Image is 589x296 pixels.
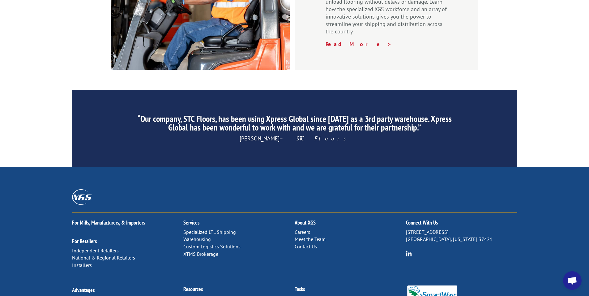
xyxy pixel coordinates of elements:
[72,189,92,204] img: XGS_Logos_ALL_2024_All_White
[183,219,199,226] a: Services
[72,262,92,268] a: Installers
[183,285,203,293] a: Resources
[183,243,241,250] a: Custom Logistics Solutions
[406,251,412,256] img: group-6
[72,255,135,261] a: National & Regional Retailers
[130,114,459,135] h2: “Our company, STC Floors, has been using Xpress Global since [DATE] as a 3rd party warehouse. Xpr...
[326,41,392,48] a: Read More >
[563,271,582,290] div: Open chat
[183,251,218,257] a: XTMS Brokerage
[240,135,350,142] span: [PERSON_NAME]
[72,238,97,245] a: For Retailers
[72,219,145,226] a: For Mills, Manufacturers, & Importers
[295,243,317,250] a: Contact Us
[295,236,326,242] a: Meet the Team
[295,219,316,226] a: About XGS
[183,236,211,242] a: Warehousing
[72,286,95,294] a: Advantages
[280,135,350,142] em: – STC Floors
[295,286,406,295] h2: Tasks
[406,220,517,229] h2: Connect With Us
[295,229,310,235] a: Careers
[72,247,119,254] a: Independent Retailers
[183,229,236,235] a: Specialized LTL Shipping
[406,229,517,243] p: [STREET_ADDRESS] [GEOGRAPHIC_DATA], [US_STATE] 37421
